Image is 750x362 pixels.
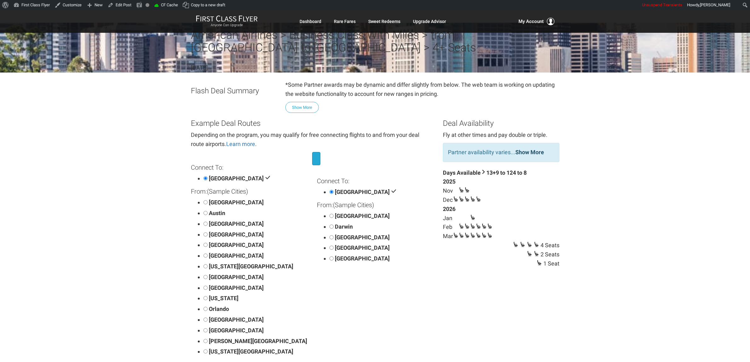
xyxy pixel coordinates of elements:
td: Dec [443,196,453,205]
span: Darwin [335,223,353,230]
a: Sweet Redeems [368,16,400,27]
span: [GEOGRAPHIC_DATA] [335,189,390,195]
span: [GEOGRAPHIC_DATA] [335,234,390,241]
td: Nov [443,186,453,196]
span: Deal Availability [443,119,494,128]
span: Orlando [209,306,229,312]
span: [US_STATE][GEOGRAPHIC_DATA] [209,348,293,355]
span: My Account [518,18,544,25]
a: Upgrade Advisor [413,16,446,27]
span: [GEOGRAPHIC_DATA] [335,244,390,251]
th: 2026 [443,205,493,214]
span: [GEOGRAPHIC_DATA] [335,255,390,262]
a: Rare Fares [334,16,356,27]
td: Jan [443,214,453,223]
th: 9 to 12 [496,168,513,178]
th: Days Available [443,168,486,178]
span: [GEOGRAPHIC_DATA] [209,252,264,259]
div: Depending on the program, you may qualify for free connecting flights to and from your deal route... [191,131,433,149]
span: [GEOGRAPHIC_DATA] [209,284,264,291]
span: (Sample Cities) [207,188,248,195]
button: Show More [285,102,319,113]
a: First Class FlyerAnyone Can Upgrade [196,15,258,28]
span: 1 Seat [543,260,559,267]
a: Show More [515,149,544,155]
span: 2 Seats [541,251,559,258]
span: [GEOGRAPHIC_DATA] [209,199,264,206]
span: Austin [209,210,225,216]
h4: From: [317,201,433,208]
span: Unsuspend Transients [642,3,682,7]
img: First Class Flyer [196,15,258,22]
span: [GEOGRAPHIC_DATA] [209,220,264,227]
span: [GEOGRAPHIC_DATA] [209,231,264,238]
a: Learn more [226,141,255,147]
span: (Sample Cities) [333,201,374,209]
span: [GEOGRAPHIC_DATA] [317,167,368,174]
span: [US_STATE] [209,295,238,301]
button: My Account [518,18,554,25]
h4: From: [191,188,307,195]
h4: Connect To: [191,164,307,171]
a: Dashboard [300,16,321,27]
time: [DATE] [191,64,208,71]
h3: Flash Deal Summary [191,87,276,95]
th: 13+ [486,168,496,178]
span: Example Deal Routes [191,119,260,128]
span: [GEOGRAPHIC_DATA] [209,316,264,323]
span: [US_STATE][GEOGRAPHIC_DATA] [209,263,293,270]
span: [GEOGRAPHIC_DATA] [335,213,390,219]
span: [PERSON_NAME][GEOGRAPHIC_DATA] [209,338,307,344]
h4: Connect To: [317,178,433,184]
span: From [193,154,203,159]
div: Fly at other times and pay double or triple. [443,131,559,140]
span: [GEOGRAPHIC_DATA] [209,175,264,182]
p: *Some Partner awards may be dynamic and differ slightly from below. The web team is working on up... [285,80,559,99]
span: [PERSON_NAME] [700,3,730,7]
span: [GEOGRAPHIC_DATA] [191,153,248,161]
span: 4 Seats [541,242,559,248]
p: Partner availability varies... [448,148,554,157]
th: 2025 [443,177,481,186]
th: 4 to 8 [513,168,527,178]
span: [GEOGRAPHIC_DATA] [209,274,264,280]
td: Mar [443,232,453,241]
span: [GEOGRAPHIC_DATA] [209,242,264,248]
h2: American Airlines > Business Class With Miles > from [GEOGRAPHIC_DATA] to [GEOGRAPHIC_DATA] > 4+ ... [191,29,559,54]
td: Feb [443,223,453,232]
span: [GEOGRAPHIC_DATA] [209,327,264,334]
span: To [319,167,324,172]
button: Invert Route Direction [312,152,320,166]
small: Anyone Can Upgrade [196,23,258,27]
